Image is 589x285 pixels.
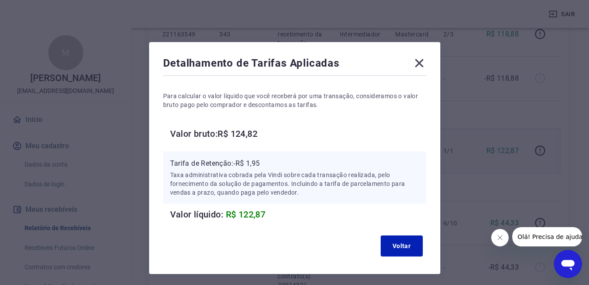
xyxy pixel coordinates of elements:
[163,92,426,109] p: Para calcular o valor líquido que você receberá por uma transação, consideramos o valor bruto pag...
[163,56,426,74] div: Detalhamento de Tarifas Aplicadas
[170,158,419,169] p: Tarifa de Retenção: -R$ 1,95
[226,209,266,220] span: R$ 122,87
[170,127,426,141] h6: Valor bruto: R$ 124,82
[170,171,419,197] p: Taxa administrativa cobrada pela Vindi sobre cada transação realizada, pelo fornecimento da soluç...
[170,207,426,221] h6: Valor líquido:
[491,229,509,246] iframe: Fechar mensagem
[554,250,582,278] iframe: Botão para abrir a janela de mensagens
[381,235,423,256] button: Voltar
[5,6,74,13] span: Olá! Precisa de ajuda?
[512,227,582,246] iframe: Mensagem da empresa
